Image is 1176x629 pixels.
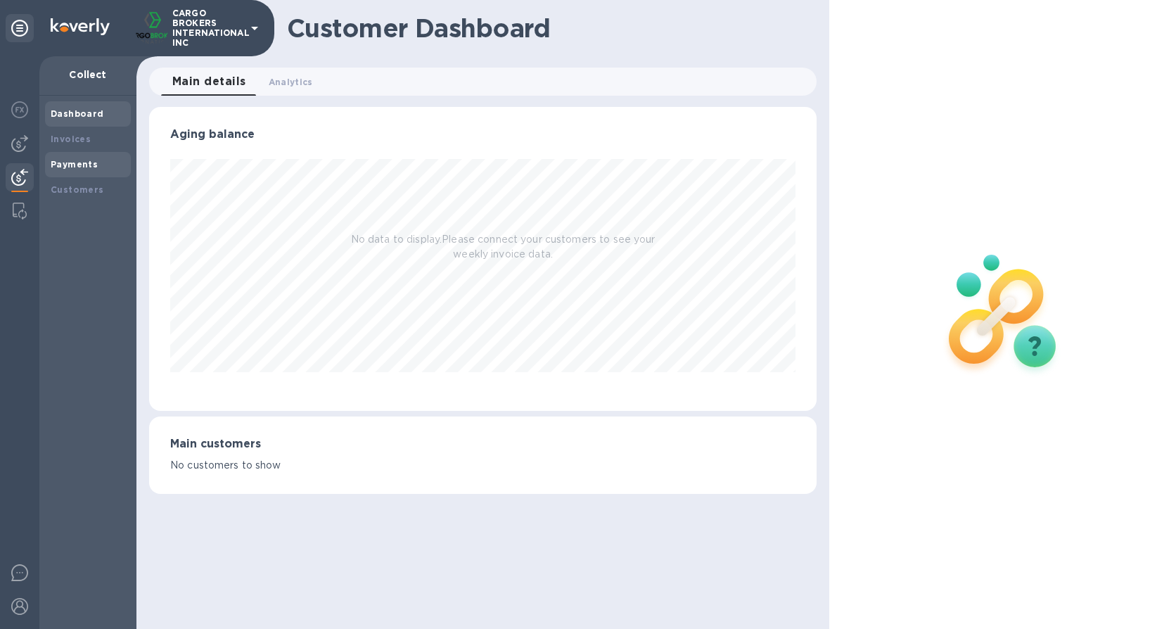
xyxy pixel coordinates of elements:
h3: Aging balance [170,128,795,141]
p: CARGO BROKERS INTERNATIONAL INC [172,8,243,48]
img: Foreign exchange [11,101,28,118]
div: Unpin categories [6,14,34,42]
b: Customers [51,184,104,195]
p: No customers to show [170,458,795,473]
span: Main details [172,72,246,91]
span: Analytics [269,75,313,89]
h3: Main customers [170,438,795,451]
p: Collect [51,68,125,82]
h1: Customer Dashboard [287,13,807,43]
b: Invoices [51,134,91,144]
b: Dashboard [51,108,104,119]
b: Payments [51,159,98,170]
img: Logo [51,18,110,35]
